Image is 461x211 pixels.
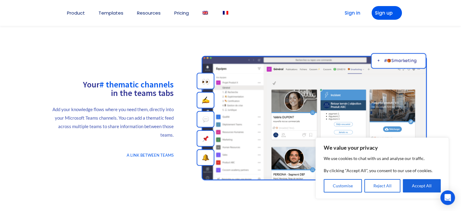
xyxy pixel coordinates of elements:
[99,79,174,90] font: # thematic channels
[202,11,208,15] img: English
[324,179,362,192] button: Customise
[67,11,85,15] a: Product
[50,105,174,139] p: Add your knowledge flows where you need them, directly into your Microsoft Teams channels. You ca...
[364,179,401,192] button: Reject All
[223,11,228,15] img: French
[174,11,189,15] a: Pricing
[324,155,441,162] p: We use cookies to chat with us and analyse our traffic.
[440,190,455,205] div: Open Intercom Messenger
[324,167,441,174] p: By clicking "Accept All", you consent to our use of cookies.
[335,6,366,20] a: Sign in
[99,11,123,15] a: Templates
[50,80,174,97] h2: Your in the teams tabs
[137,11,161,15] a: Resources
[372,6,402,20] a: Sign up
[50,153,174,157] h2: A LINK BETWEEN TEAMS
[324,144,441,151] p: We value your privacy
[403,179,441,192] button: Accept All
